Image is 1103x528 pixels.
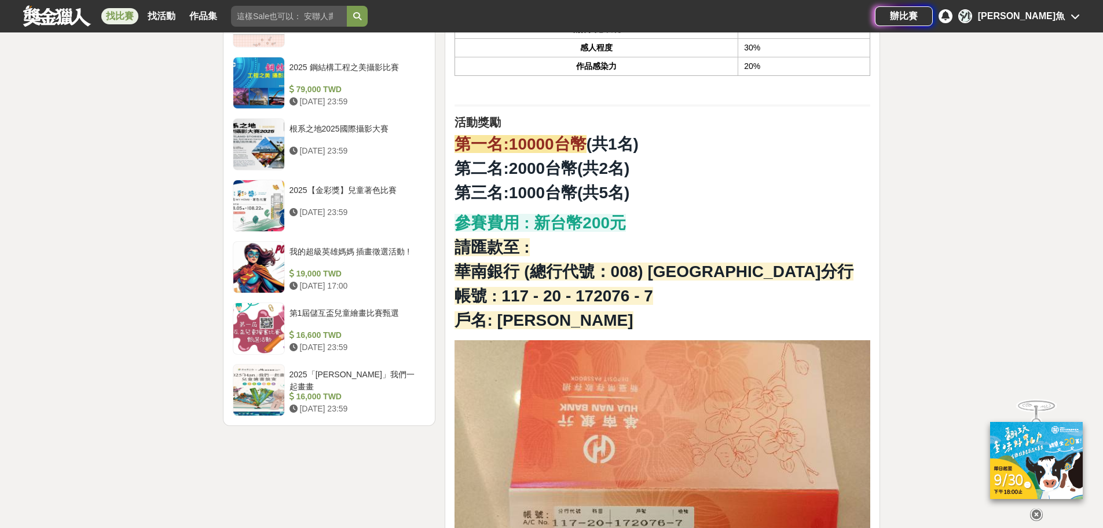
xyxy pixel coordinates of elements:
[455,287,653,305] strong: 帳號 : 117 - 20 - 172076 - 7
[587,135,639,153] strong: (共1名)
[290,96,422,108] div: [DATE] 23:59
[290,145,422,157] div: [DATE] 23:59
[455,39,738,57] th: 感人程度
[455,57,738,76] th: 作品感染力
[875,6,933,26] a: 辦比賽
[233,364,426,416] a: 2025「[PERSON_NAME]」我們一起畫畫 16,000 TWD [DATE] 23:59
[978,9,1065,23] div: [PERSON_NAME]魚
[290,206,422,219] div: [DATE] 23:59
[290,391,422,403] div: 16,000 TWD
[455,159,629,177] strong: 第二名:2000台幣(共2名)
[455,311,633,329] strong: 戶名: [PERSON_NAME]
[455,135,586,153] strong: 第一名:10000台幣
[143,8,180,24] a: 找活動
[455,214,626,232] strong: 參賽費用 : 新台幣200元
[290,268,422,280] div: 19,000 TWD
[290,307,422,329] div: 第1屆儲互盃兒童繪畫比賽甄選
[233,180,426,232] a: 2025【金彩獎】兒童著色比賽 [DATE] 23:59
[455,263,853,281] strong: 華南銀行 (總行代號：008) [GEOGRAPHIC_DATA]分行
[455,116,501,129] strong: 活動獎勵
[958,9,972,23] div: 沙
[185,8,222,24] a: 作品集
[738,57,870,76] td: 20%
[290,123,422,145] div: 根系之地2025國際攝影大賽
[233,118,426,170] a: 根系之地2025國際攝影大賽 [DATE] 23:59
[290,61,422,83] div: 2025 鋼結構工程之美攝影比賽
[990,422,1083,499] img: ff197300-f8ee-455f-a0ae-06a3645bc375.jpg
[101,8,138,24] a: 找比賽
[231,6,347,27] input: 這樣Sale也可以： 安聯人壽創意銷售法募集
[290,369,422,391] div: 2025「[PERSON_NAME]」我們一起畫畫
[290,280,422,292] div: [DATE] 17:00
[455,184,629,202] strong: 第三名:1000台幣(共5名)
[290,184,422,206] div: 2025【金彩獎】兒童著色比賽
[290,83,422,96] div: 79,000 TWD
[738,39,870,57] td: 30%
[290,403,422,415] div: [DATE] 23:59
[233,57,426,109] a: 2025 鋼結構工程之美攝影比賽 79,000 TWD [DATE] 23:59
[290,246,422,268] div: 我的超級英雄媽媽 插畫徵選活動 !
[290,341,422,354] div: [DATE] 23:59
[290,329,422,341] div: 16,600 TWD
[233,303,426,355] a: 第1屆儲互盃兒童繪畫比賽甄選 16,600 TWD [DATE] 23:59
[455,238,529,256] strong: 請匯款至 :
[233,241,426,293] a: 我的超級英雄媽媽 插畫徵選活動 ! 19,000 TWD [DATE] 17:00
